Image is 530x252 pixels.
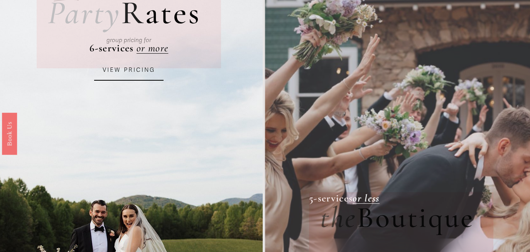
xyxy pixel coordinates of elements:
a: or less [353,192,379,205]
a: VIEW PRICING [94,60,164,81]
em: group pricing for [106,37,151,44]
strong: 5-services [309,192,353,205]
a: Book Us [2,112,17,154]
em: the [320,200,357,235]
span: Boutique [357,200,474,235]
